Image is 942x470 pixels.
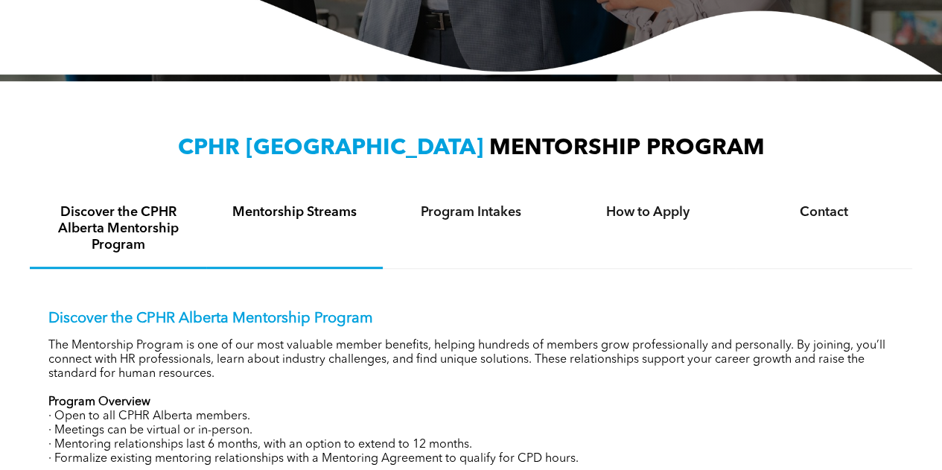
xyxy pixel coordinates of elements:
p: · Mentoring relationships last 6 months, with an option to extend to 12 months. [48,438,894,452]
h4: Program Intakes [396,204,546,220]
p: · Open to all CPHR Alberta members. [48,410,894,424]
strong: Program Overview [48,396,150,408]
h4: Discover the CPHR Alberta Mentorship Program [43,204,193,253]
h4: How to Apply [573,204,722,220]
h4: Mentorship Streams [220,204,369,220]
p: Discover the CPHR Alberta Mentorship Program [48,310,894,328]
p: · Meetings can be virtual or in-person. [48,424,894,438]
p: · Formalize existing mentoring relationships with a Mentoring Agreement to qualify for CPD hours. [48,452,894,466]
h4: Contact [749,204,899,220]
p: The Mentorship Program is one of our most valuable member benefits, helping hundreds of members g... [48,339,894,381]
span: CPHR [GEOGRAPHIC_DATA] [178,137,483,159]
span: MENTORSHIP PROGRAM [489,137,765,159]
